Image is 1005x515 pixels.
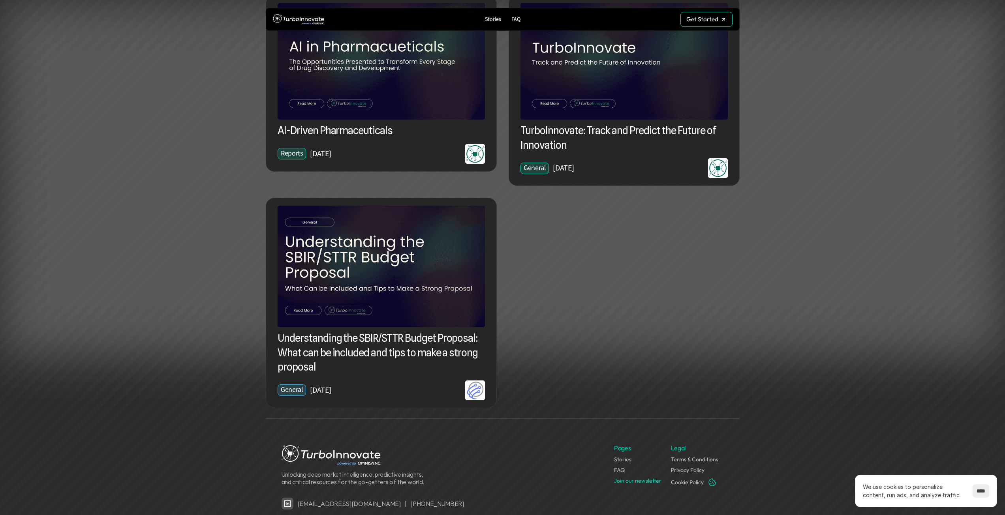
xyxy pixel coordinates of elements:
[405,500,407,508] p: |
[686,16,718,23] p: Get Started
[671,466,704,474] a: Privacy Policy
[410,500,464,508] a: [PHONE_NUMBER]
[614,444,631,452] p: Pages
[680,12,733,27] a: Get Started
[273,12,324,27] img: TurboInnovate Logo
[614,456,631,463] a: Stories
[485,16,501,23] p: Stories
[614,466,625,474] a: FAQ
[671,479,704,486] a: Cookie Policy
[708,478,717,487] button: Cookie Trigger
[511,16,520,23] p: FAQ
[297,500,401,508] a: [EMAIL_ADDRESS][DOMAIN_NAME]
[671,444,686,452] p: Legal
[482,14,504,25] a: Stories
[863,483,965,499] p: We use cookies to personalize content, run ads, and analyze traffic.
[282,471,428,486] p: Unlocking deep market intelligence, predictive insights, and critical resources for the go-getter...
[508,14,524,25] a: FAQ
[614,477,661,484] a: Join our newsletter
[671,456,718,463] a: Terms & Conditions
